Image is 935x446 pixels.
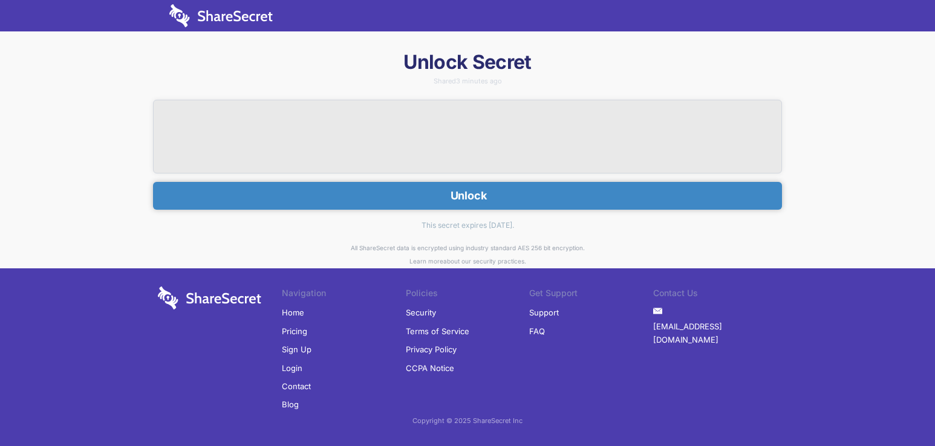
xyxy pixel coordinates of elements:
img: logo-wordmark-white-trans-d4663122ce5f474addd5e946df7df03e33cb6a1c49d2221995e7729f52c070b2.svg [158,286,261,309]
a: Home [282,303,304,322]
a: Support [529,303,559,322]
a: Sign Up [282,340,311,358]
div: This secret expires [DATE]. [153,210,782,241]
img: logo-wordmark-white-trans-d4663122ce5f474addd5e946df7df03e33cb6a1c49d2221995e7729f52c070b2.svg [169,4,273,27]
div: Shared 3 minutes ago [153,78,782,85]
a: Login [282,359,302,377]
a: FAQ [529,322,545,340]
a: CCPA Notice [406,359,454,377]
a: Contact [282,377,311,395]
a: Security [406,303,436,322]
li: Navigation [282,286,406,303]
li: Contact Us [653,286,777,303]
h1: Unlock Secret [153,50,782,75]
button: Unlock [153,182,782,210]
a: [EMAIL_ADDRESS][DOMAIN_NAME] [653,317,777,349]
li: Policies [406,286,530,303]
a: Privacy Policy [406,340,457,358]
a: Blog [282,395,299,413]
a: Learn more [409,257,443,265]
li: Get Support [529,286,653,303]
a: Pricing [282,322,307,340]
div: All ShareSecret data is encrypted using industry standard AES 256 bit encryption. about our secur... [153,241,782,268]
a: Terms of Service [406,322,469,340]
